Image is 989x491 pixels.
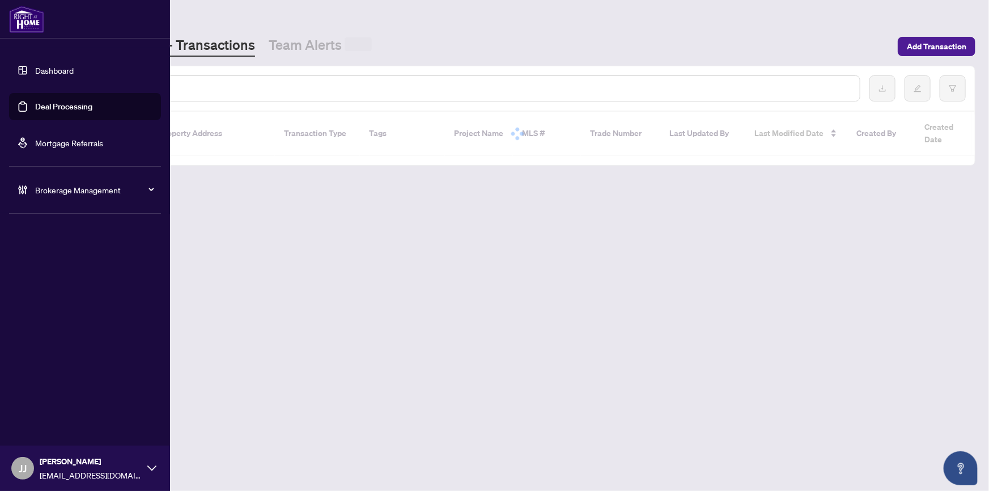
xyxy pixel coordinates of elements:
span: Add Transaction [907,37,966,56]
a: Deal Processing [35,101,92,112]
button: Add Transaction [898,37,975,56]
span: Brokerage Management [35,184,153,196]
a: Mortgage Referrals [35,138,103,148]
span: [PERSON_NAME] [40,455,142,468]
span: JJ [19,460,27,476]
button: Open asap [944,451,978,485]
span: [EMAIL_ADDRESS][DOMAIN_NAME] [40,469,142,481]
button: download [869,75,895,101]
img: logo [9,6,44,33]
button: filter [940,75,966,101]
button: edit [905,75,931,101]
a: Team Alerts [269,36,372,57]
a: Dashboard [35,65,74,75]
